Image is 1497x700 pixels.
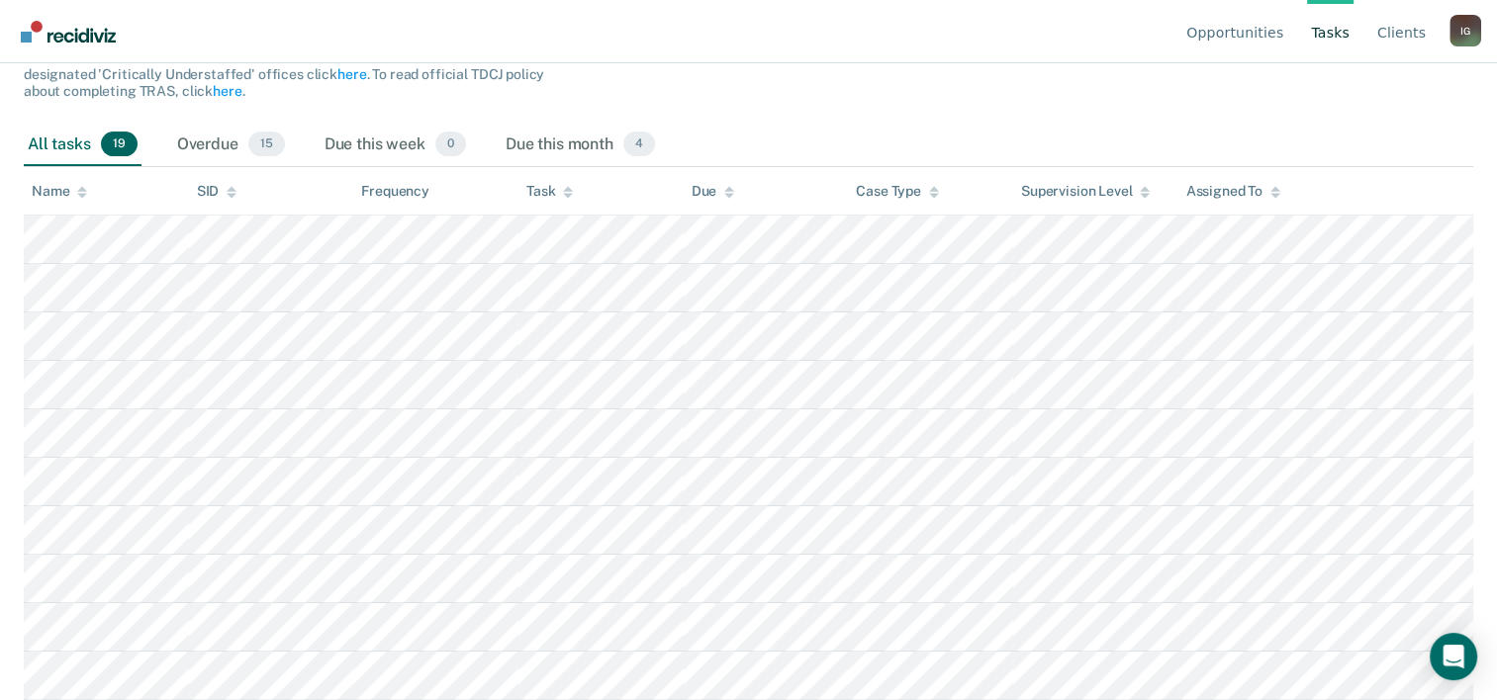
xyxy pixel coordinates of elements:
a: here [337,66,366,82]
div: Due this week0 [321,124,470,167]
div: I G [1450,15,1481,46]
div: All tasks19 [24,124,141,167]
div: Name [32,183,87,200]
span: 19 [101,131,138,157]
div: Open Intercom Messenger [1430,633,1477,680]
a: here [213,83,241,99]
div: SID [197,183,237,200]
button: Profile dropdown button [1450,15,1481,46]
div: Overdue15 [173,124,289,167]
span: 4 [623,131,655,157]
div: Frequency [361,183,429,200]
div: Assigned To [1185,183,1279,200]
span: 15 [248,131,285,157]
div: Due this month4 [502,124,659,167]
span: 0 [435,131,466,157]
div: Case Type [856,183,939,200]
div: Due [692,183,735,200]
div: Task [526,183,573,200]
img: Recidiviz [21,21,116,43]
div: Supervision Level [1021,183,1151,200]
span: The clients listed below have upcoming requirements due this month that have not yet been complet... [24,17,545,99]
